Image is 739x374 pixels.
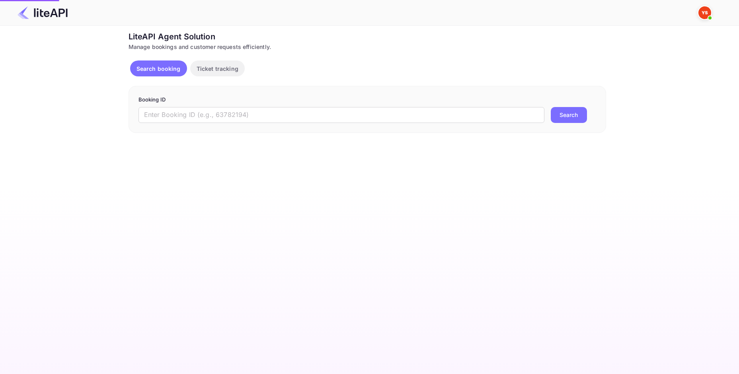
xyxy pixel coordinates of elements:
[18,6,68,19] img: LiteAPI Logo
[698,6,711,19] img: Yandex Support
[551,107,587,123] button: Search
[136,64,181,73] p: Search booking
[197,64,238,73] p: Ticket tracking
[138,107,544,123] input: Enter Booking ID (e.g., 63782194)
[129,43,606,51] div: Manage bookings and customer requests efficiently.
[129,31,606,43] div: LiteAPI Agent Solution
[138,96,596,104] p: Booking ID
